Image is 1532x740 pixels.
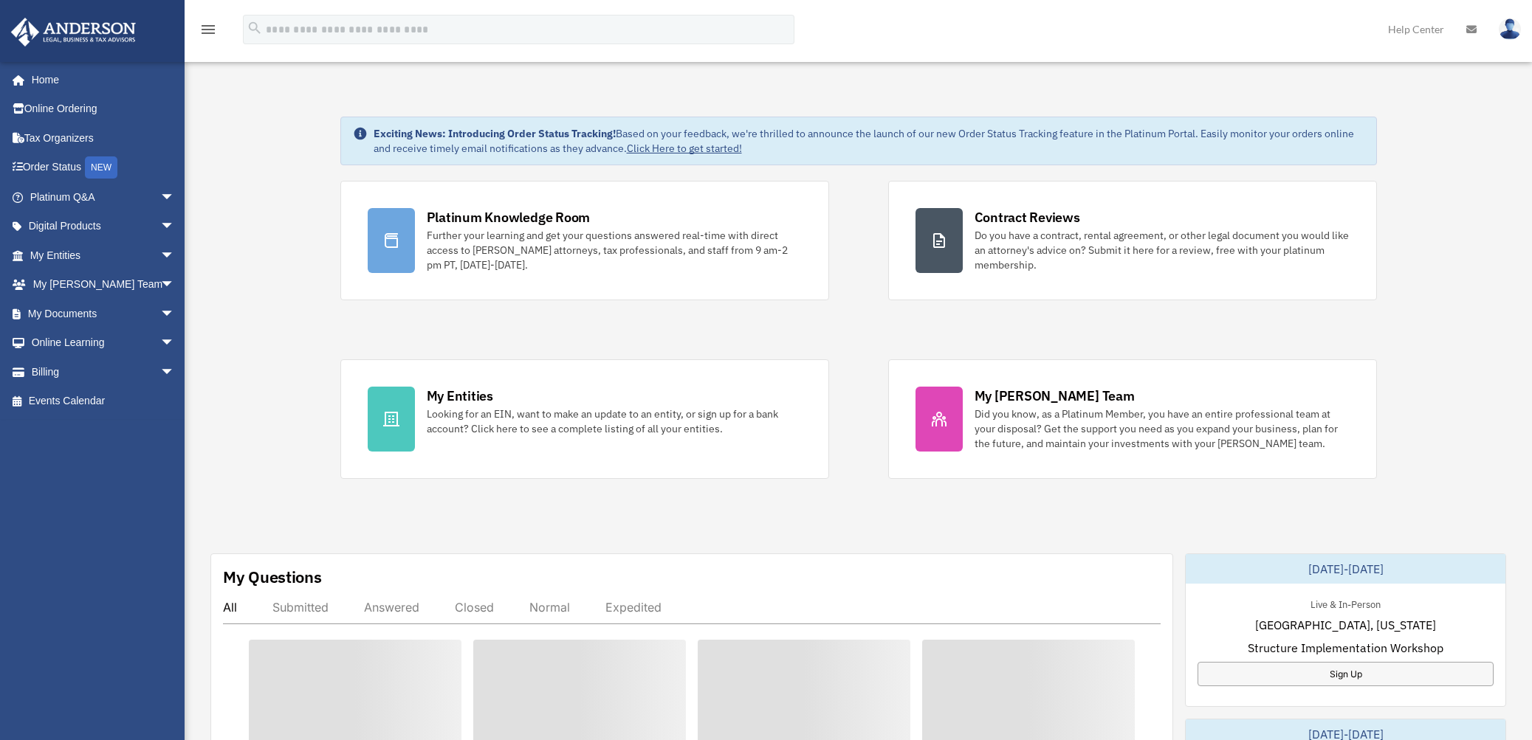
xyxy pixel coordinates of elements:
[975,228,1350,272] div: Do you have a contract, rental agreement, or other legal document you would like an attorney's ad...
[975,387,1135,405] div: My [PERSON_NAME] Team
[160,212,190,242] span: arrow_drop_down
[10,299,197,328] a: My Documentsarrow_drop_down
[85,156,117,179] div: NEW
[340,359,829,479] a: My Entities Looking for an EIN, want to make an update to an entity, or sign up for a bank accoun...
[374,127,616,140] strong: Exciting News: Introducing Order Status Tracking!
[1186,554,1505,584] div: [DATE]-[DATE]
[1255,616,1436,634] span: [GEOGRAPHIC_DATA], [US_STATE]
[605,600,662,615] div: Expedited
[223,600,237,615] div: All
[627,142,742,155] a: Click Here to get started!
[10,387,197,416] a: Events Calendar
[160,270,190,300] span: arrow_drop_down
[199,26,217,38] a: menu
[427,387,493,405] div: My Entities
[975,208,1080,227] div: Contract Reviews
[7,18,140,46] img: Anderson Advisors Platinum Portal
[223,566,322,588] div: My Questions
[10,241,197,270] a: My Entitiesarrow_drop_down
[1299,595,1392,611] div: Live & In-Person
[10,94,197,124] a: Online Ordering
[340,181,829,300] a: Platinum Knowledge Room Further your learning and get your questions answered real-time with dire...
[199,21,217,38] i: menu
[364,600,419,615] div: Answered
[160,328,190,359] span: arrow_drop_down
[10,212,197,241] a: Digital Productsarrow_drop_down
[10,153,197,183] a: Order StatusNEW
[427,228,802,272] div: Further your learning and get your questions answered real-time with direct access to [PERSON_NAM...
[10,270,197,300] a: My [PERSON_NAME] Teamarrow_drop_down
[10,123,197,153] a: Tax Organizers
[272,600,329,615] div: Submitted
[888,181,1377,300] a: Contract Reviews Do you have a contract, rental agreement, or other legal document you would like...
[427,407,802,436] div: Looking for an EIN, want to make an update to an entity, or sign up for a bank account? Click her...
[1499,18,1521,40] img: User Pic
[10,357,197,387] a: Billingarrow_drop_down
[455,600,494,615] div: Closed
[427,208,591,227] div: Platinum Knowledge Room
[160,299,190,329] span: arrow_drop_down
[160,357,190,387] span: arrow_drop_down
[10,328,197,358] a: Online Learningarrow_drop_down
[10,65,190,94] a: Home
[247,20,263,36] i: search
[10,182,197,212] a: Platinum Q&Aarrow_drop_down
[1248,639,1443,657] span: Structure Implementation Workshop
[160,182,190,212] span: arrow_drop_down
[888,359,1377,479] a: My [PERSON_NAME] Team Did you know, as a Platinum Member, you have an entire professional team at...
[529,600,570,615] div: Normal
[160,241,190,271] span: arrow_drop_down
[975,407,1350,451] div: Did you know, as a Platinum Member, you have an entire professional team at your disposal? Get th...
[374,126,1364,156] div: Based on your feedback, we're thrilled to announce the launch of our new Order Status Tracking fe...
[1198,662,1494,686] a: Sign Up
